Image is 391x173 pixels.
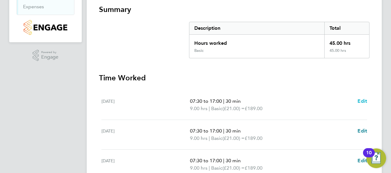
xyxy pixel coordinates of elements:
[101,127,190,142] div: [DATE]
[357,158,367,163] span: Edit
[190,158,222,163] span: 07:30 to 17:00
[190,135,207,141] span: 9.00 hrs
[245,135,263,141] span: £189.00
[245,106,263,111] span: £189.00
[223,135,245,141] span: (£21.00) =
[324,48,369,58] div: 45.00 hrs
[190,128,222,134] span: 07:30 to 17:00
[223,106,245,111] span: (£21.00) =
[33,50,59,61] a: Powered byEngage
[226,128,241,134] span: 30 min
[209,106,210,111] span: |
[17,20,74,35] a: Go to home page
[226,158,241,163] span: 30 min
[23,4,44,10] a: Expenses
[223,165,245,171] span: (£21.00) =
[209,165,210,171] span: |
[223,98,224,104] span: |
[190,106,207,111] span: 9.00 hrs
[357,157,367,164] a: Edit
[357,98,367,104] span: Edit
[324,22,369,34] div: Total
[101,98,190,112] div: [DATE]
[324,35,369,48] div: 45.00 hrs
[223,158,224,163] span: |
[189,22,369,58] div: Summary
[357,128,367,134] span: Edit
[190,165,207,171] span: 9.00 hrs
[211,164,223,172] span: Basic
[194,48,203,53] div: Basic
[366,148,386,168] button: Open Resource Center, 10 new notifications
[223,128,224,134] span: |
[41,55,58,60] span: Engage
[101,157,190,172] div: [DATE]
[211,135,223,142] span: Basic
[41,50,58,55] span: Powered by
[189,22,324,34] div: Description
[226,98,241,104] span: 30 min
[24,20,67,35] img: countryside-properties-logo-retina.png
[245,165,263,171] span: £189.00
[357,98,367,105] a: Edit
[99,5,369,14] h3: Summary
[357,127,367,135] a: Edit
[211,105,223,112] span: Basic
[99,73,369,83] h3: Time Worked
[366,153,372,161] div: 10
[190,98,222,104] span: 07:30 to 17:00
[209,135,210,141] span: |
[189,35,324,48] div: Hours worked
